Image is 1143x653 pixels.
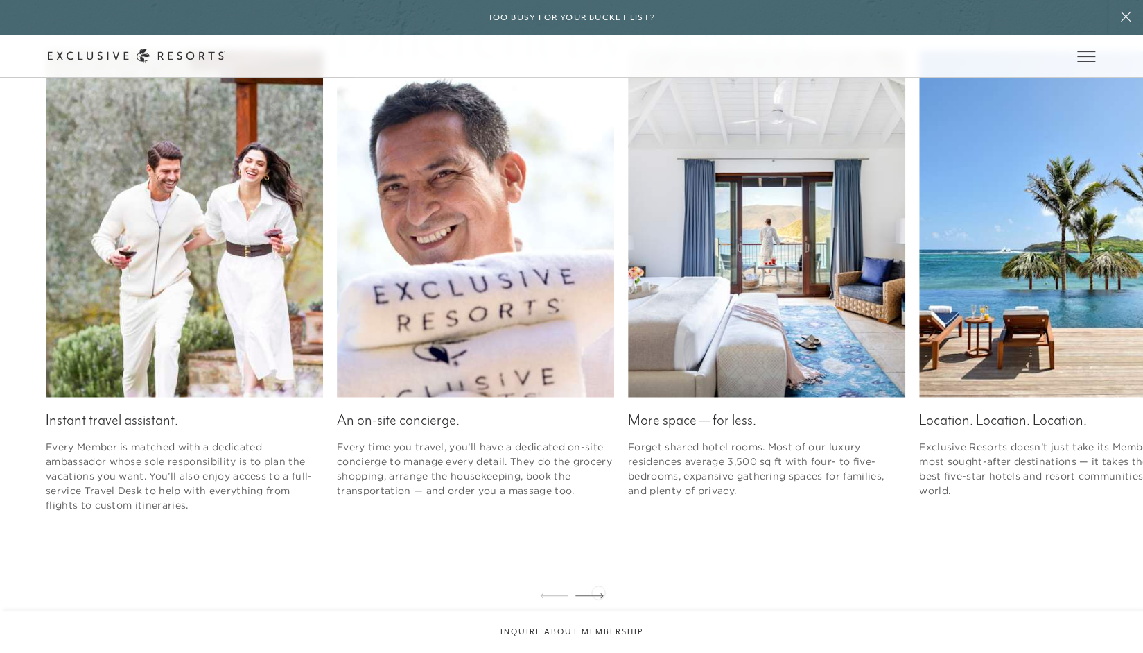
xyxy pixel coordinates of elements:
[628,412,905,429] figcaption: More space — for less.
[628,440,905,498] figcaption: Forget shared hotel rooms. Most of our luxury residences average 3,500 sq ft with four- to five- ...
[46,440,323,513] figcaption: Every Member is matched with a dedicated ambassador whose sole responsibility is to plan the vaca...
[337,51,614,498] a: An on-site concierge at an Exclusive Resorts private home holding a stack of branded towels.An on...
[628,51,905,498] a: A woman looking out at the ocean while standing on her private patio at an Exclusive Resorts prop...
[337,440,614,498] figcaption: Every time you travel, you’ll have a dedicated on-site concierge to manage every detail. They do ...
[1079,589,1143,653] iframe: Qualified Messenger
[46,51,323,398] img: Members of the vacation club Exclusive Resorts enjoying a walk with wine glasses at a private hom...
[46,412,323,429] figcaption: Instant travel assistant.
[1077,51,1095,61] button: Open navigation
[628,51,905,398] img: A woman looking out at the ocean while standing on her private patio at an Exclusive Resorts prop...
[337,412,614,429] figcaption: An on-site concierge.
[488,11,656,24] h6: Too busy for your bucket list?
[46,51,323,513] a: Members of the vacation club Exclusive Resorts enjoying a walk with wine glasses at a private hom...
[337,51,614,398] img: An on-site concierge at an Exclusive Resorts private home holding a stack of branded towels.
